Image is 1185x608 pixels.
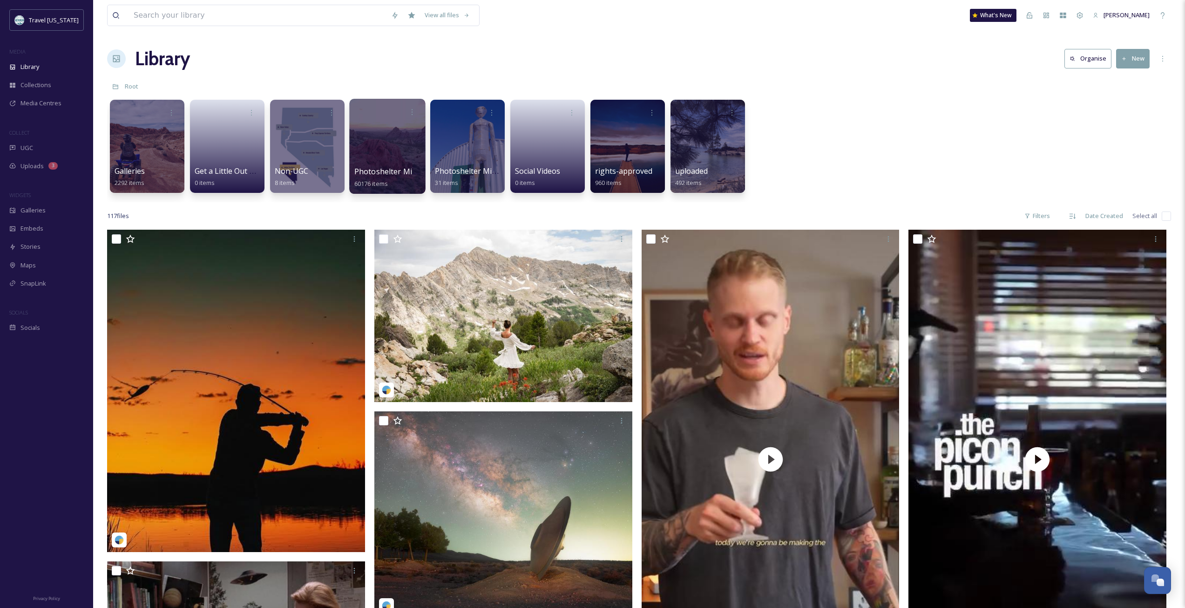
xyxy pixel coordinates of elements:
[129,5,386,26] input: Search your library
[195,178,215,187] span: 0 items
[1144,567,1171,594] button: Open Chat
[15,15,24,25] img: download.jpeg
[515,166,560,176] span: Social Videos
[33,592,60,603] a: Privacy Policy
[48,162,58,170] div: 3
[435,166,554,176] span: Photoshelter Migration (Example)
[1132,212,1157,220] span: Select all
[107,212,129,220] span: 117 file s
[420,6,474,24] a: View all files
[435,178,458,187] span: 31 items
[115,166,145,176] span: Galleries
[115,178,144,187] span: 2292 items
[1020,207,1055,225] div: Filters
[675,166,708,176] span: uploaded
[125,82,138,90] span: Root
[515,167,560,187] a: Social Videos0 items
[970,9,1016,22] a: What's New
[382,385,391,395] img: snapsea-logo.png
[135,45,190,73] a: Library
[20,62,39,71] span: Library
[1088,6,1154,24] a: [PERSON_NAME]
[20,99,61,108] span: Media Centres
[354,179,388,187] span: 60176 items
[20,242,41,251] span: Stories
[20,279,46,288] span: SnapLink
[20,206,46,215] span: Galleries
[354,167,439,188] a: Photoshelter Migration60176 items
[125,81,138,92] a: Root
[275,166,308,176] span: Non-UGC
[1081,207,1128,225] div: Date Created
[1064,49,1116,68] a: Organise
[20,143,33,152] span: UGC
[374,230,632,402] img: j.rose227-4985441.jpg
[115,167,145,187] a: Galleries2292 items
[595,166,652,176] span: rights-approved
[1064,49,1111,68] button: Organise
[595,178,622,187] span: 960 items
[20,261,36,270] span: Maps
[33,595,60,601] span: Privacy Policy
[195,166,271,176] span: Get a Little Out There
[675,178,702,187] span: 492 items
[9,191,31,198] span: WIDGETS
[115,535,124,545] img: snapsea-logo.png
[107,230,365,552] img: jermcon-5598860.jpg
[195,167,271,187] a: Get a Little Out There0 items
[20,323,40,332] span: Socials
[9,309,28,316] span: SOCIALS
[275,167,308,187] a: Non-UGC8 items
[20,162,44,171] span: Uploads
[20,81,51,89] span: Collections
[275,178,295,187] span: 8 items
[595,167,652,187] a: rights-approved960 items
[354,166,439,177] span: Photoshelter Migration
[675,167,708,187] a: uploaded492 items
[29,16,79,24] span: Travel [US_STATE]
[9,129,29,136] span: COLLECT
[9,48,26,55] span: MEDIA
[435,167,554,187] a: Photoshelter Migration (Example)31 items
[1104,11,1150,19] span: [PERSON_NAME]
[1116,49,1150,68] button: New
[20,224,43,233] span: Embeds
[515,178,535,187] span: 0 items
